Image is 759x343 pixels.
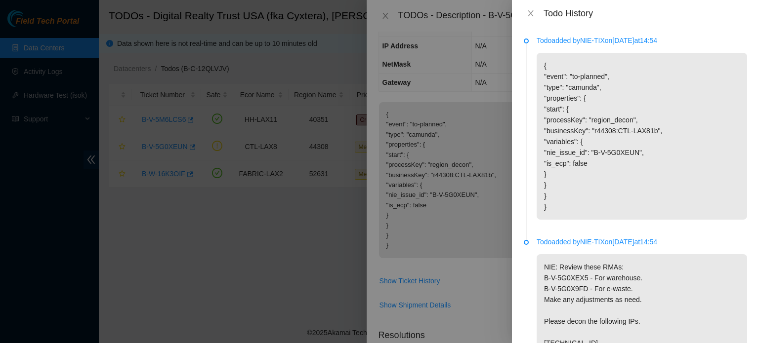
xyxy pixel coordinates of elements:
span: close [527,9,535,17]
p: { "event": "to-planned", "type": "camunda", "properties": { "start": { "processKey": "region_deco... [537,53,747,220]
button: Close [524,9,538,18]
p: Todo added by NIE-TIX on [DATE] at 14:54 [537,35,747,46]
p: Todo added by NIE-TIX on [DATE] at 14:54 [537,236,747,247]
div: Todo History [544,8,747,19]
